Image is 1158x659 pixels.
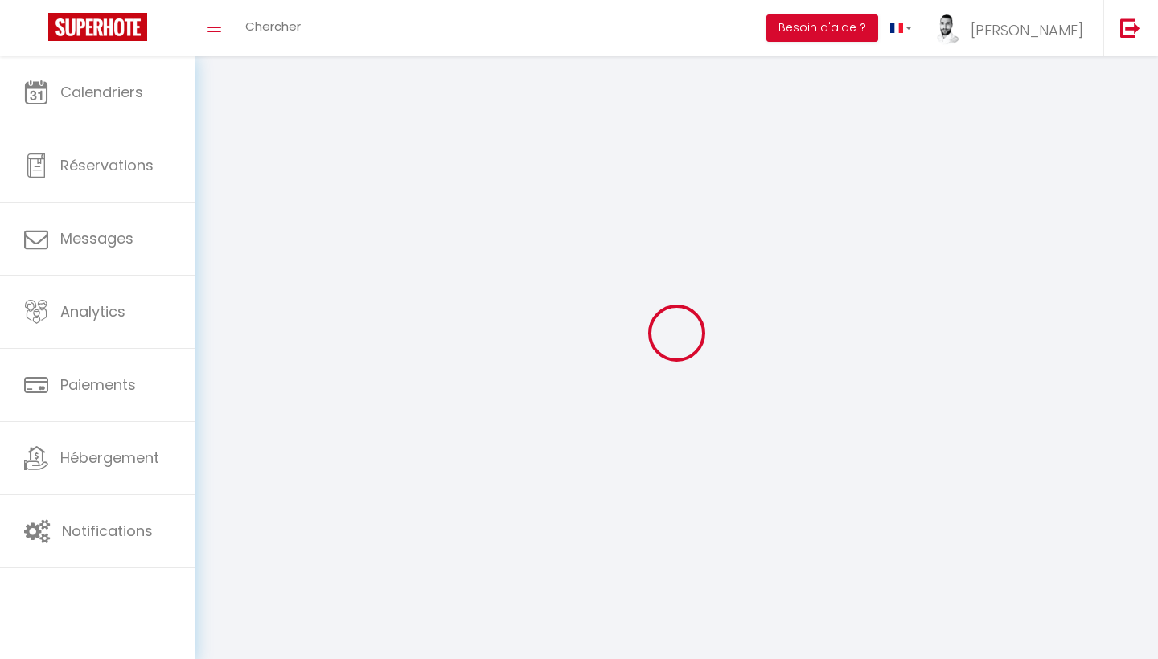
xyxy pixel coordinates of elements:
[1120,18,1140,38] img: logout
[60,228,133,248] span: Messages
[60,448,159,468] span: Hébergement
[766,14,878,42] button: Besoin d'aide ?
[48,13,147,41] img: Super Booking
[60,301,125,321] span: Analytics
[936,14,960,46] img: ...
[971,20,1083,40] span: [PERSON_NAME]
[60,155,154,175] span: Réservations
[245,18,301,35] span: Chercher
[60,375,136,395] span: Paiements
[62,521,153,541] span: Notifications
[60,82,143,102] span: Calendriers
